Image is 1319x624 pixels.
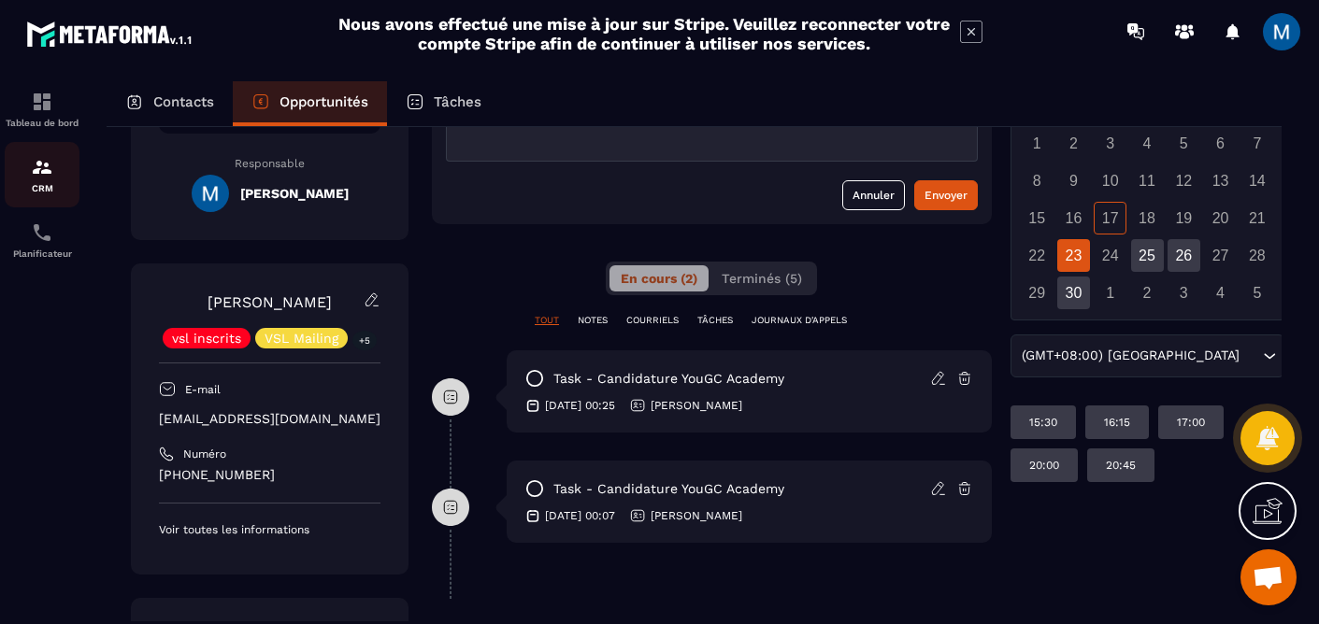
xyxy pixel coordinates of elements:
[1094,239,1126,272] div: 24
[1011,334,1284,377] div: Search for option
[1021,239,1054,272] div: 22
[265,332,338,345] p: VSL Mailing
[26,17,194,50] img: logo
[1104,415,1130,430] p: 16:15
[651,508,742,523] p: [PERSON_NAME]
[31,91,53,113] img: formation
[1240,127,1273,160] div: 7
[280,93,368,110] p: Opportunités
[1204,239,1237,272] div: 27
[1240,164,1273,197] div: 14
[842,180,905,210] button: Annuler
[626,314,679,327] p: COURRIELS
[240,186,349,201] h5: [PERSON_NAME]
[1204,202,1237,234] div: 20
[553,480,784,498] p: task - Candidature YouGC Academy
[5,248,79,259] p: Planificateur
[1057,202,1090,234] div: 16
[1021,164,1054,197] div: 8
[1131,127,1164,160] div: 4
[609,265,709,291] button: En cours (2)
[1094,164,1126,197] div: 10
[1168,239,1200,272] div: 26
[1021,277,1054,309] div: 29
[1057,239,1090,272] div: 23
[1204,127,1237,160] div: 6
[1029,458,1059,473] p: 20:00
[752,314,847,327] p: JOURNAUX D'APPELS
[5,207,79,273] a: schedulerschedulerPlanificateur
[1240,239,1273,272] div: 28
[159,466,380,484] p: [PHONE_NUMBER]
[545,508,615,523] p: [DATE] 00:07
[107,81,233,126] a: Contacts
[31,221,53,244] img: scheduler
[1057,277,1090,309] div: 30
[651,398,742,413] p: [PERSON_NAME]
[1131,239,1164,272] div: 25
[1019,127,1276,309] div: Calendar days
[1131,202,1164,234] div: 18
[337,14,951,53] h2: Nous avons effectué une mise à jour sur Stripe. Veuillez reconnecter votre compte Stripe afin de ...
[1204,164,1237,197] div: 13
[697,314,733,327] p: TÂCHES
[553,370,784,388] p: task - Candidature YouGC Academy
[185,382,221,397] p: E-mail
[159,410,380,428] p: [EMAIL_ADDRESS][DOMAIN_NAME]
[434,93,481,110] p: Tâches
[352,331,377,350] p: +5
[578,314,608,327] p: NOTES
[5,118,79,128] p: Tableau de bord
[1029,415,1057,430] p: 15:30
[1106,458,1136,473] p: 20:45
[1168,127,1200,160] div: 5
[1240,549,1297,605] div: Ouvrir le chat
[710,265,813,291] button: Terminés (5)
[925,186,968,205] div: Envoyer
[1021,202,1054,234] div: 15
[1240,202,1273,234] div: 21
[153,93,214,110] p: Contacts
[172,332,241,345] p: vsl inscrits
[5,77,79,142] a: formationformationTableau de bord
[1094,202,1126,234] div: 17
[1019,89,1276,309] div: Calendar wrapper
[722,271,802,286] span: Terminés (5)
[1057,164,1090,197] div: 9
[159,157,380,170] p: Responsable
[1244,346,1258,366] input: Search for option
[1018,346,1244,366] span: (GMT+08:00) [GEOGRAPHIC_DATA]
[208,293,332,311] a: [PERSON_NAME]
[1057,127,1090,160] div: 2
[535,314,559,327] p: TOUT
[5,142,79,207] a: formationformationCRM
[387,81,500,126] a: Tâches
[1240,277,1273,309] div: 5
[31,156,53,178] img: formation
[5,183,79,193] p: CRM
[1021,127,1054,160] div: 1
[1131,164,1164,197] div: 11
[1094,127,1126,160] div: 3
[1168,277,1200,309] div: 3
[1094,277,1126,309] div: 1
[233,81,387,126] a: Opportunités
[621,271,697,286] span: En cours (2)
[1168,202,1200,234] div: 19
[183,447,226,461] p: Numéro
[545,398,615,413] p: [DATE] 00:25
[159,522,380,537] p: Voir toutes les informations
[1177,415,1205,430] p: 17:00
[1204,277,1237,309] div: 4
[914,180,978,210] button: Envoyer
[1131,277,1164,309] div: 2
[1168,164,1200,197] div: 12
